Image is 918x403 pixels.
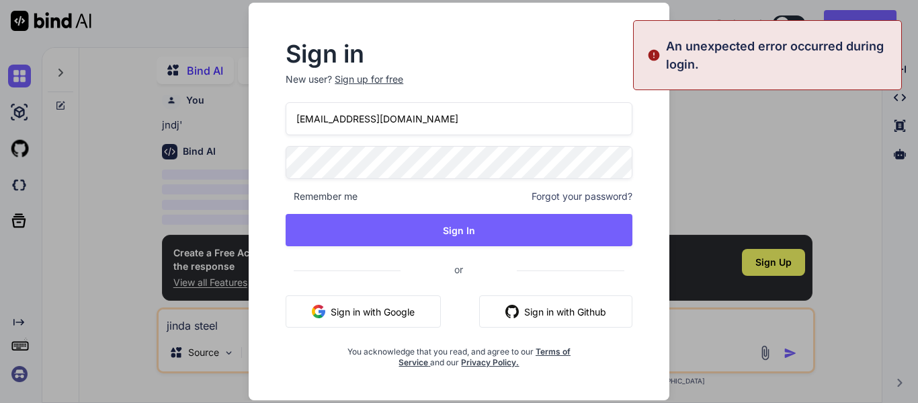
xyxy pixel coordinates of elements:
[286,214,632,246] button: Sign In
[286,102,632,135] input: Login or Email
[399,346,571,367] a: Terms of Service
[286,190,358,203] span: Remember me
[461,357,519,367] a: Privacy Policy.
[286,73,632,102] p: New user?
[505,305,519,318] img: github
[335,73,403,86] div: Sign up for free
[532,190,632,203] span: Forgot your password?
[343,338,575,368] div: You acknowledge that you read, and agree to our and our
[647,37,661,73] img: alert
[312,305,325,318] img: google
[286,43,632,65] h2: Sign in
[401,253,517,286] span: or
[286,295,441,328] button: Sign in with Google
[479,295,632,328] button: Sign in with Github
[666,37,893,73] p: An unexpected error occurred during login.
